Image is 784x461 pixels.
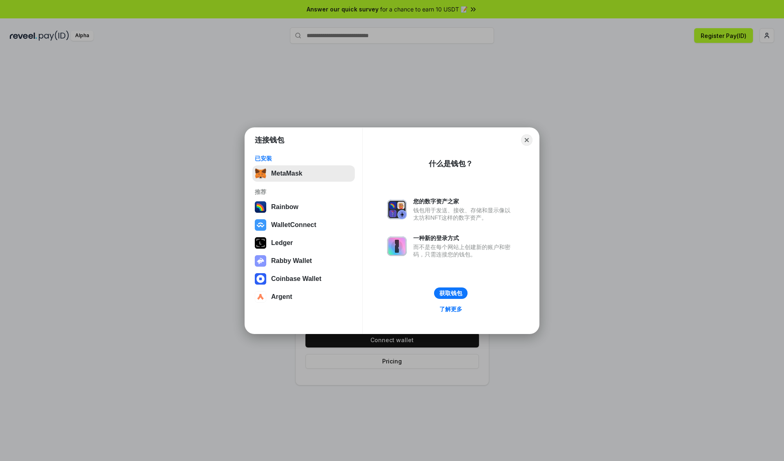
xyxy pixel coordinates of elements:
[271,170,302,177] div: MetaMask
[439,305,462,313] div: 了解更多
[439,290,462,297] div: 获取钱包
[252,289,355,305] button: Argent
[271,257,312,265] div: Rabby Wallet
[413,207,514,221] div: 钱包用于发送、接收、存储和显示像以太坊和NFT这样的数字资产。
[413,234,514,242] div: 一种新的登录方式
[434,304,467,314] a: 了解更多
[252,253,355,269] button: Rabby Wallet
[255,291,266,303] img: svg+xml,%3Csvg%20width%3D%2228%22%20height%3D%2228%22%20viewBox%3D%220%200%2028%2028%22%20fill%3D...
[252,235,355,251] button: Ledger
[413,243,514,258] div: 而不是在每个网站上创建新的账户和密码，只需连接您的钱包。
[255,237,266,249] img: svg+xml,%3Csvg%20xmlns%3D%22http%3A%2F%2Fwww.w3.org%2F2000%2Fsvg%22%20width%3D%2228%22%20height%3...
[255,135,284,145] h1: 连接钱包
[271,203,298,211] div: Rainbow
[521,134,532,146] button: Close
[255,219,266,231] img: svg+xml,%3Csvg%20width%3D%2228%22%20height%3D%2228%22%20viewBox%3D%220%200%2028%2028%22%20fill%3D...
[387,200,407,219] img: svg+xml,%3Csvg%20xmlns%3D%22http%3A%2F%2Fwww.w3.org%2F2000%2Fsvg%22%20fill%3D%22none%22%20viewBox...
[271,275,321,283] div: Coinbase Wallet
[252,271,355,287] button: Coinbase Wallet
[252,217,355,233] button: WalletConnect
[413,198,514,205] div: 您的数字资产之家
[387,236,407,256] img: svg+xml,%3Csvg%20xmlns%3D%22http%3A%2F%2Fwww.w3.org%2F2000%2Fsvg%22%20fill%3D%22none%22%20viewBox...
[271,239,293,247] div: Ledger
[429,159,473,169] div: 什么是钱包？
[255,155,352,162] div: 已安装
[252,165,355,182] button: MetaMask
[271,293,292,301] div: Argent
[255,201,266,213] img: svg+xml,%3Csvg%20width%3D%22120%22%20height%3D%22120%22%20viewBox%3D%220%200%20120%20120%22%20fil...
[255,168,266,179] img: svg+xml,%3Csvg%20fill%3D%22none%22%20height%3D%2233%22%20viewBox%3D%220%200%2035%2033%22%20width%...
[255,255,266,267] img: svg+xml,%3Csvg%20xmlns%3D%22http%3A%2F%2Fwww.w3.org%2F2000%2Fsvg%22%20fill%3D%22none%22%20viewBox...
[255,273,266,285] img: svg+xml,%3Csvg%20width%3D%2228%22%20height%3D%2228%22%20viewBox%3D%220%200%2028%2028%22%20fill%3D...
[434,287,468,299] button: 获取钱包
[271,221,316,229] div: WalletConnect
[252,199,355,215] button: Rainbow
[255,188,352,196] div: 推荐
